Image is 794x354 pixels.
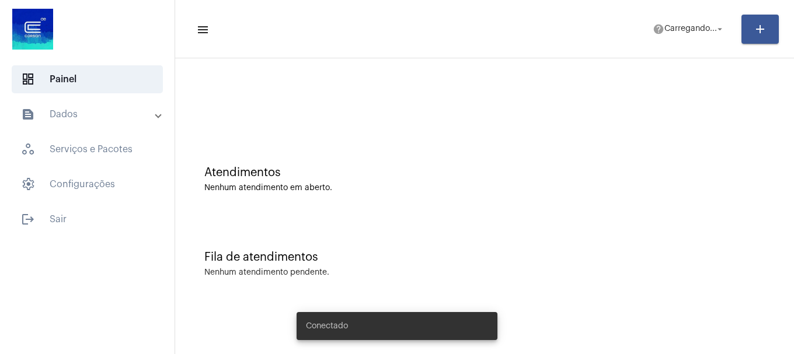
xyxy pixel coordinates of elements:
mat-icon: sidenav icon [196,23,208,37]
mat-panel-title: Dados [21,107,156,121]
div: Nenhum atendimento pendente. [204,268,329,277]
span: Sair [12,205,163,233]
mat-icon: arrow_drop_down [715,24,725,34]
mat-icon: sidenav icon [21,107,35,121]
div: Fila de atendimentos [204,251,765,264]
div: Nenhum atendimento em aberto. [204,184,765,192]
img: d4669ae0-8c07-2337-4f67-34b0df7f5ae4.jpeg [9,6,56,52]
mat-icon: sidenav icon [21,212,35,226]
span: Configurações [12,170,163,198]
span: Carregando... [664,25,717,33]
span: sidenav icon [21,72,35,86]
span: sidenav icon [21,142,35,156]
mat-expansion-panel-header: sidenav iconDados [7,100,175,128]
mat-icon: help [653,23,664,35]
span: Conectado [306,320,348,332]
span: Serviços e Pacotes [12,135,163,163]
span: sidenav icon [21,177,35,191]
span: Painel [12,65,163,93]
mat-icon: add [753,22,767,36]
div: Atendimentos [204,166,765,179]
button: Carregando... [646,17,732,41]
